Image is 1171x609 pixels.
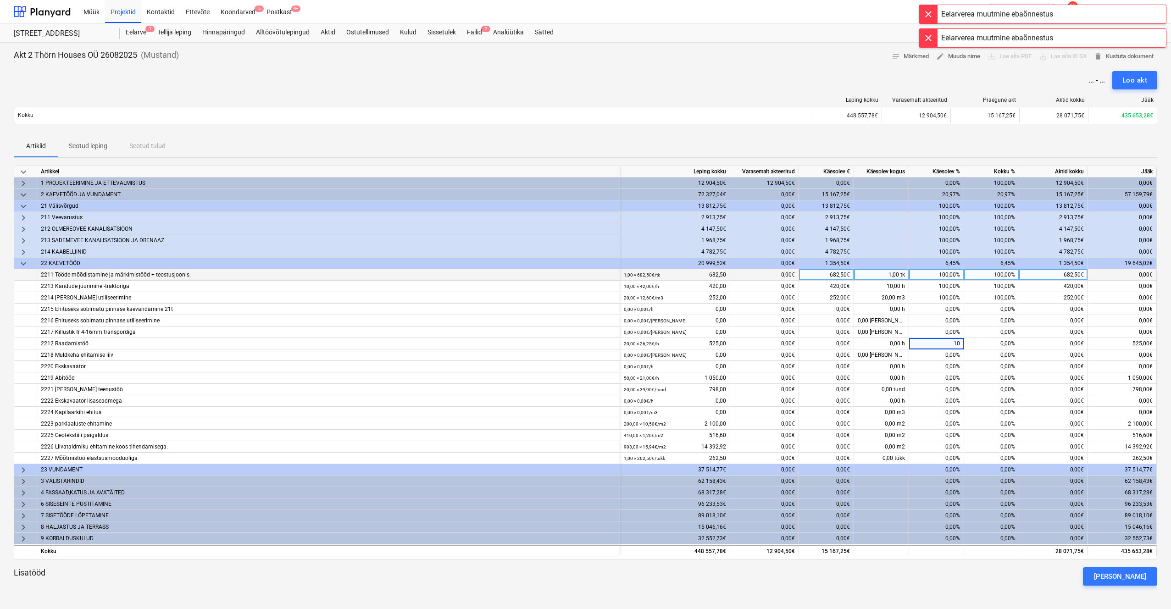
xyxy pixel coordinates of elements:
div: 0,00% [964,361,1019,372]
div: 0,00% [909,361,964,372]
div: 0,00€ [1088,292,1157,304]
div: 0,00% [964,304,1019,315]
div: 100,00% [909,269,964,281]
div: 0,00 h [854,338,909,349]
div: Käesolev % [909,166,964,177]
div: 0,00% [964,418,1019,430]
div: 0,00% [909,521,964,533]
div: 0,00€ [730,441,799,453]
div: 0,00% [909,407,964,418]
a: Sissetulek [422,23,461,42]
span: keyboard_arrow_right [18,178,29,189]
div: 0,00% [909,510,964,521]
span: keyboard_arrow_right [18,247,29,258]
div: Artikkel [37,166,620,177]
span: Märkmed [892,51,929,62]
div: Aktid kokku [1019,166,1088,177]
div: Loo akt [1122,74,1147,86]
div: 6,45% [964,258,1019,269]
div: 0,00€ [730,418,799,430]
div: 1 354,50€ [1019,258,1088,269]
div: 15 046,16€ [620,521,730,533]
div: 0,00€ [1088,395,1157,407]
div: 0,00€ [799,453,854,464]
div: 0,00€ [1019,476,1088,487]
div: 1 968,75€ [799,235,854,246]
div: 0,00€ [1088,327,1157,338]
div: 4 782,75€ [620,246,730,258]
div: Eelarve [120,23,152,42]
div: 0,00€ [799,464,854,476]
div: 0,00 m2 [854,418,909,430]
div: 0,00€ [730,510,799,521]
div: 0,00€ [1019,407,1088,418]
div: 13 812,75€ [1019,200,1088,212]
div: 0,00€ [1019,487,1088,498]
div: 0,00€ [799,510,854,521]
div: 0,00€ [730,281,799,292]
span: 5 [255,6,264,12]
a: Sätted [529,23,559,42]
div: 0,00% [964,315,1019,327]
a: Kulud [394,23,422,42]
div: 100,00% [964,292,1019,304]
div: 1 354,50€ [799,258,854,269]
div: 15 167,25€ [799,189,854,200]
div: 68 317,28€ [620,487,730,498]
div: 100,00% [909,246,964,258]
div: 0,00€ [730,292,799,304]
div: 0,00€ [730,212,799,223]
div: 13 812,75€ [620,200,730,212]
div: 0,00€ [730,246,799,258]
div: 32 552,73€ [620,533,730,544]
div: 2 913,75€ [799,212,854,223]
div: 0,00€ [1019,430,1088,441]
div: 100,00% [964,223,1019,235]
div: 0,00€ [799,487,854,498]
div: 252,00€ [799,292,854,304]
div: 20,00 m3 [854,292,909,304]
div: Analüütika [488,23,529,42]
div: 0,00€ [1019,441,1088,453]
div: 0,00€ [730,395,799,407]
div: 0,00€ [1019,372,1088,384]
button: Märkmed [888,50,932,64]
a: Aktid [315,23,341,42]
div: 1 968,75€ [620,235,730,246]
div: 0,00% [964,338,1019,349]
div: 0,00€ [1088,349,1157,361]
div: 19 645,02€ [1088,258,1157,269]
div: 0,00 tund [854,384,909,395]
div: 0,00 m2 [854,430,909,441]
div: ... - ... [1088,76,1105,84]
div: 0,00€ [730,223,799,235]
a: Tellija leping [152,23,197,42]
div: 10,00 h [854,281,909,292]
div: 0,00€ [799,177,854,189]
div: 0,00 h [854,395,909,407]
div: 20,97% [909,189,964,200]
div: 100,00% [964,212,1019,223]
div: 0,00€ [730,487,799,498]
div: 0,00€ [730,269,799,281]
div: Varasemalt akteeritud [730,166,799,177]
div: 0,00€ [730,361,799,372]
div: 0,00€ [799,418,854,430]
div: 96 233,53€ [1088,498,1157,510]
div: 100,00% [964,200,1019,212]
div: Ostutellimused [341,23,394,42]
div: 0,00% [909,476,964,487]
div: Failid [461,23,488,42]
div: 0,00% [964,476,1019,487]
div: 0,00€ [799,521,854,533]
div: 2 100,00€ [1088,418,1157,430]
div: 0,00€ [1019,338,1088,349]
div: 15 046,16€ [1088,521,1157,533]
div: Käesolev kogus [854,166,909,177]
div: 0,00€ [730,235,799,246]
div: 28 071,75€ [1019,108,1088,123]
div: 0,00% [964,407,1019,418]
div: Kokku [37,545,620,556]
